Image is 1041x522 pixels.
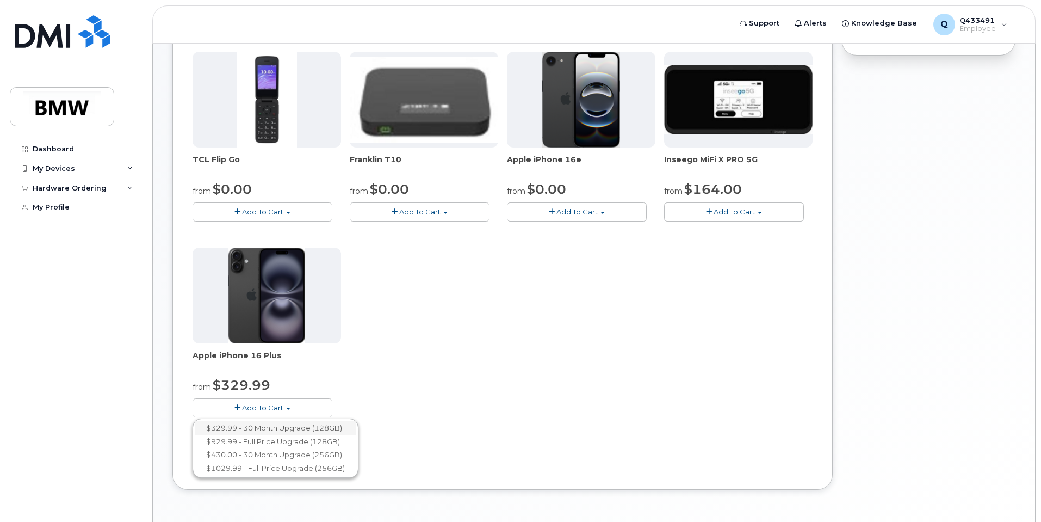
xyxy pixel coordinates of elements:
a: Alerts [787,13,834,34]
a: $329.99 - 30 Month Upgrade (128GB) [195,421,356,435]
div: Apple iPhone 16e [507,154,655,176]
img: t10.jpg [350,57,498,143]
a: $929.99 - Full Price Upgrade (128GB) [195,435,356,449]
span: $164.00 [684,181,742,197]
div: Q433491 [926,14,1015,35]
div: Franklin T10 [350,154,498,176]
span: Knowledge Base [851,18,917,29]
button: Add To Cart [193,398,332,417]
small: from [507,186,525,196]
span: Alerts [804,18,827,29]
span: Add To Cart [242,207,283,216]
span: Q [940,18,948,31]
iframe: Messenger Launcher [994,475,1033,514]
div: Apple iPhone 16 Plus [193,350,341,372]
small: from [193,186,211,196]
span: Add To Cart [242,403,283,412]
span: $0.00 [527,181,566,197]
span: $0.00 [213,181,252,197]
span: Q433491 [959,16,996,24]
div: TCL Flip Go [193,154,341,176]
button: Add To Cart [350,202,489,222]
small: from [193,382,211,392]
button: Add To Cart [507,202,647,222]
img: iphone_16_plus.png [228,248,305,343]
img: TCL_FLIP_MODE.jpg [237,52,297,148]
span: Add To Cart [714,207,755,216]
small: from [664,186,683,196]
span: Add To Cart [399,207,441,216]
a: Support [732,13,787,34]
span: $329.99 [213,377,270,393]
span: Support [749,18,779,29]
span: Add To Cart [556,207,598,216]
a: $430.00 - 30 Month Upgrade (256GB) [195,448,356,462]
a: $1029.99 - Full Price Upgrade (256GB) [195,462,356,475]
small: from [350,186,368,196]
span: Employee [959,24,996,33]
div: Inseego MiFi X PRO 5G [664,154,813,176]
button: Add To Cart [193,202,332,222]
span: $0.00 [370,181,409,197]
button: Add To Cart [664,202,804,222]
a: Knowledge Base [834,13,925,34]
img: iphone16e.png [542,52,621,148]
img: cut_small_inseego_5G.jpg [664,65,813,134]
